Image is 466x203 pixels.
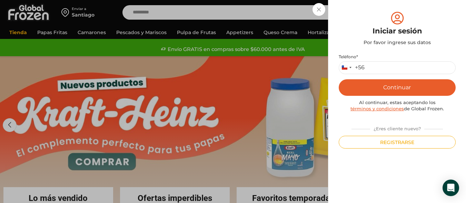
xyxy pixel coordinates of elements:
[339,62,365,74] button: Selected country
[348,123,446,132] div: ¿Eres cliente nuevo?
[339,79,456,96] button: Continuar
[389,10,405,26] img: tabler-icon-user-circle.svg
[350,106,404,111] a: términos y condiciones
[443,180,459,196] div: Open Intercom Messenger
[339,39,456,46] div: Por favor ingrese sus datos
[339,54,456,60] label: Teléfono
[339,26,456,36] div: Iniciar sesión
[339,99,456,112] div: Al continuar, estas aceptando los de Global Frozen.
[355,64,365,71] div: +56
[339,136,456,149] button: Registrarse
